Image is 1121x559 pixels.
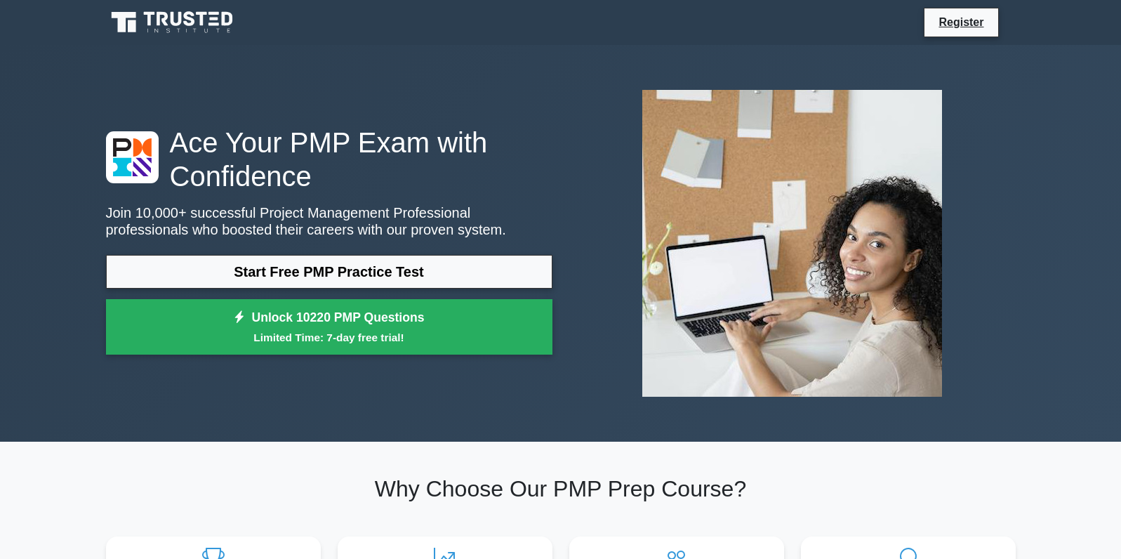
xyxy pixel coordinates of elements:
h1: Ace Your PMP Exam with Confidence [106,126,552,193]
p: Join 10,000+ successful Project Management Professional professionals who boosted their careers w... [106,204,552,238]
a: Unlock 10220 PMP QuestionsLimited Time: 7-day free trial! [106,299,552,355]
a: Start Free PMP Practice Test [106,255,552,289]
h2: Why Choose Our PMP Prep Course? [106,475,1016,502]
small: Limited Time: 7-day free trial! [124,329,535,346]
a: Register [930,13,992,31]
